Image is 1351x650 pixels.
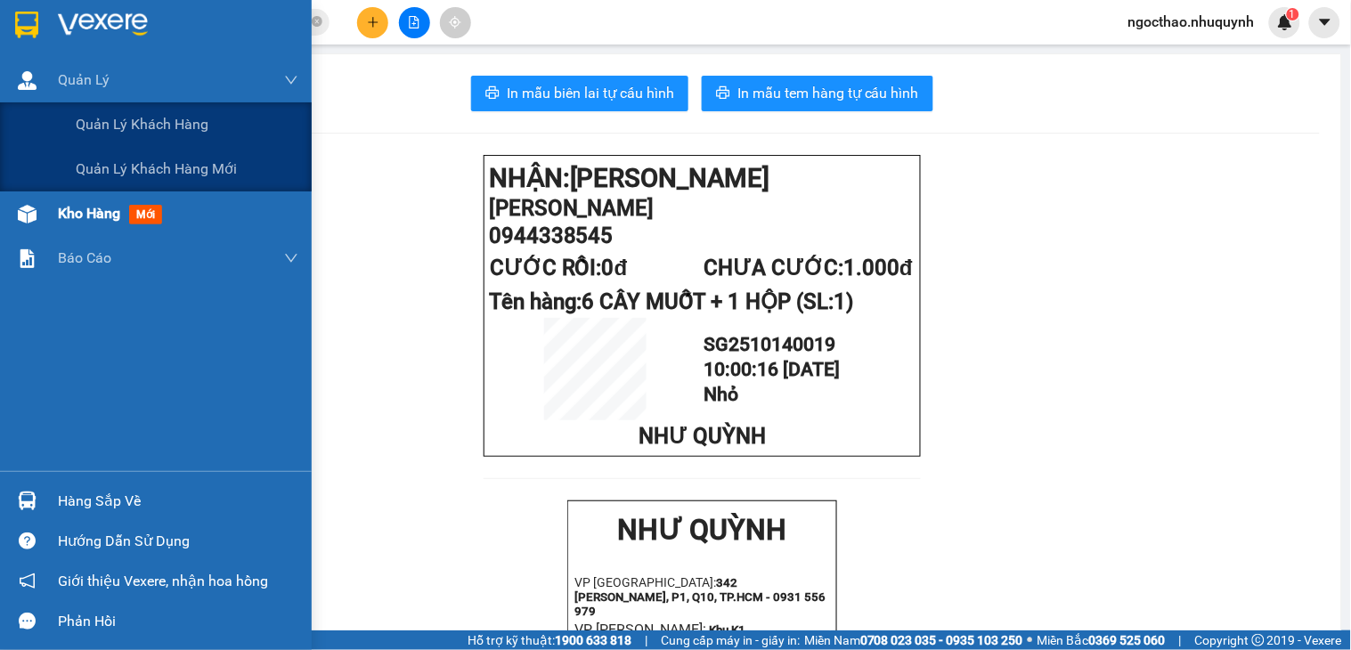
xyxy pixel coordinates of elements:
span: Miền Nam [804,630,1023,650]
strong: 342 [PERSON_NAME], P1, Q10, TP.HCM - 0931 556 979 [7,67,258,108]
strong: NHƯ QUỲNH [618,513,787,547]
span: Kho hàng [58,205,120,222]
span: Quản lý khách hàng mới [76,158,237,180]
span: 6 CÂY MUỐT + 1 HỘP (SL: [582,289,854,314]
span: | [1179,630,1182,650]
strong: NHƯ QUỲNH [49,7,218,41]
span: close-circle [312,16,322,27]
span: Cung cấp máy in - giấy in: [661,630,800,650]
span: 1.000đ [843,256,913,280]
span: down [284,73,298,87]
span: copyright [1252,634,1265,646]
img: icon-new-feature [1277,14,1293,30]
span: [PERSON_NAME] [489,196,655,221]
img: warehouse-icon [18,205,37,223]
img: solution-icon [18,249,37,268]
span: VP [PERSON_NAME]: [7,110,139,127]
button: caret-down [1309,7,1340,38]
span: mới [129,205,162,224]
span: Nhỏ [704,383,738,405]
strong: NHẬN: [489,163,770,193]
span: Giới thiệu Vexere, nhận hoa hồng [58,570,268,592]
strong: 1900 633 818 [555,633,631,647]
img: warehouse-icon [18,492,37,510]
span: notification [19,573,36,589]
button: printerIn mẫu biên lai tự cấu hình [471,76,688,111]
span: [PERSON_NAME] [570,163,770,193]
strong: 0708 023 035 - 0935 103 250 [860,633,1023,647]
span: 0đ [602,256,628,280]
img: logo-vxr [15,12,38,38]
span: In mẫu biên lai tự cấu hình [507,82,674,104]
span: close-circle [312,14,322,31]
span: CHƯA CƯỚC: [704,256,913,280]
div: Hướng dẫn sử dụng [58,528,298,555]
span: | [645,630,647,650]
button: aim [440,7,471,38]
span: 1 [1290,8,1296,20]
span: ⚪️ [1028,637,1033,644]
span: Tên hàng: [489,289,854,314]
span: 0944338545 [489,223,614,248]
span: message [19,613,36,630]
span: question-circle [19,532,36,549]
button: printerIn mẫu tem hàng tự cấu hình [702,76,933,111]
span: Miền Bắc [1038,630,1166,650]
span: plus [367,16,379,28]
span: printer [716,85,730,102]
strong: 0369 525 060 [1089,633,1166,647]
img: warehouse-icon [18,71,37,90]
button: plus [357,7,388,38]
strong: 342 [PERSON_NAME], P1, Q10, TP.HCM - 0931 556 979 [574,576,826,618]
sup: 1 [1287,8,1299,20]
p: VP [GEOGRAPHIC_DATA]: [574,575,829,618]
span: printer [485,85,500,102]
span: Báo cáo [58,247,111,269]
span: Quản Lý [58,69,110,91]
span: 1) [834,289,854,314]
span: aim [449,16,461,28]
span: In mẫu tem hàng tự cấu hình [737,82,919,104]
button: file-add [399,7,430,38]
span: file-add [408,16,420,28]
span: 10:00:16 [DATE] [704,358,840,380]
div: Hàng sắp về [58,488,298,515]
span: VP [PERSON_NAME]: [574,621,706,638]
span: caret-down [1317,14,1333,30]
span: Quản lý khách hàng [76,113,208,135]
div: Phản hồi [58,608,298,635]
span: down [284,251,298,265]
span: Hỗ trợ kỹ thuật: [468,630,631,650]
span: ngocthao.nhuquynh [1114,11,1269,33]
span: CƯỚC RỒI: [490,256,628,280]
span: NHƯ QUỲNH [639,424,766,449]
p: VP [GEOGRAPHIC_DATA]: [7,64,260,108]
span: SG2510140019 [704,333,835,355]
